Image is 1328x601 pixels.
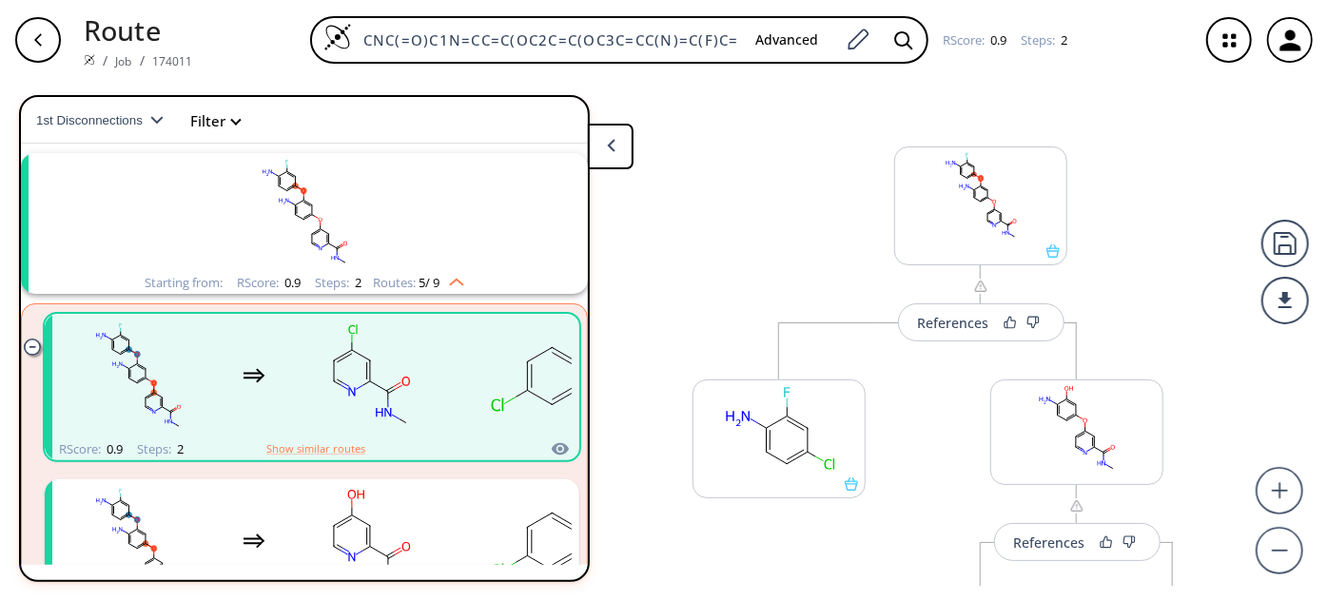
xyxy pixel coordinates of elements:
div: References [1014,536,1085,549]
img: Up [439,271,464,286]
div: Steps : [1021,34,1067,47]
svg: CNC(=O)c1cc(Oc2ccc(N)c(Oc3ccc(N)c(F)c3)c2)ccn1 [57,153,552,272]
a: 174011 [152,53,193,69]
input: Enter SMILES [352,30,740,49]
div: Starting from: [145,277,223,289]
svg: CNC(=O)c1cc(O)ccn1 [284,482,456,601]
li: / [140,50,145,70]
button: References [994,523,1161,561]
svg: Nc1ccc(Cl)cc1F [693,380,865,477]
div: References [918,317,989,329]
a: Job [115,53,131,69]
span: 5 / 9 [419,277,439,289]
span: 2 [1058,31,1067,48]
svg: CNC(=O)c1cc(Cl)ccn1 [284,317,456,436]
button: References [898,303,1064,341]
span: 2 [352,274,361,291]
img: warning [1069,498,1084,514]
div: Routes: [373,277,464,289]
img: Logo Spaya [323,23,352,51]
div: Steps : [137,443,184,456]
div: Steps : [315,277,361,289]
span: 0.9 [987,31,1006,48]
button: Show similar routes [266,440,365,457]
svg: CNC(=O)c1cc(Oc2ccc(N)c(Oc3ccc(N)c(F)c3)c2)ccn1 [52,317,224,436]
svg: CNC(=O)c1cc(Oc2ccc(N)c(Oc3ccc(N)c(F)c3)c2)ccn1 [895,147,1066,244]
span: 0.9 [104,440,123,457]
img: warning [973,279,988,294]
button: Advanced [740,23,833,58]
svg: CNC(=O)c1cc(Oc2ccc(N)c(Oc3ccc(N)c(F)c3)c2)ccn1 [52,482,224,601]
svg: CNC(=O)c1cc(Oc2ccc(N)c(O)c2)ccn1 [991,380,1162,477]
svg: Nc1ccc(Cl)cc1F [475,317,646,436]
button: 1st Disconnections [36,98,179,144]
span: 2 [174,440,184,457]
span: 0.9 [282,274,301,291]
span: 1st Disconnections [36,113,150,127]
li: / [103,50,107,70]
p: Route [84,10,193,50]
div: RScore : [237,277,301,289]
div: RScore : [59,443,123,456]
button: Filter [179,114,240,128]
div: RScore : [943,34,1006,47]
img: Spaya logo [84,54,95,66]
svg: Nc1ccc(Cl)cc1O [475,482,646,601]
